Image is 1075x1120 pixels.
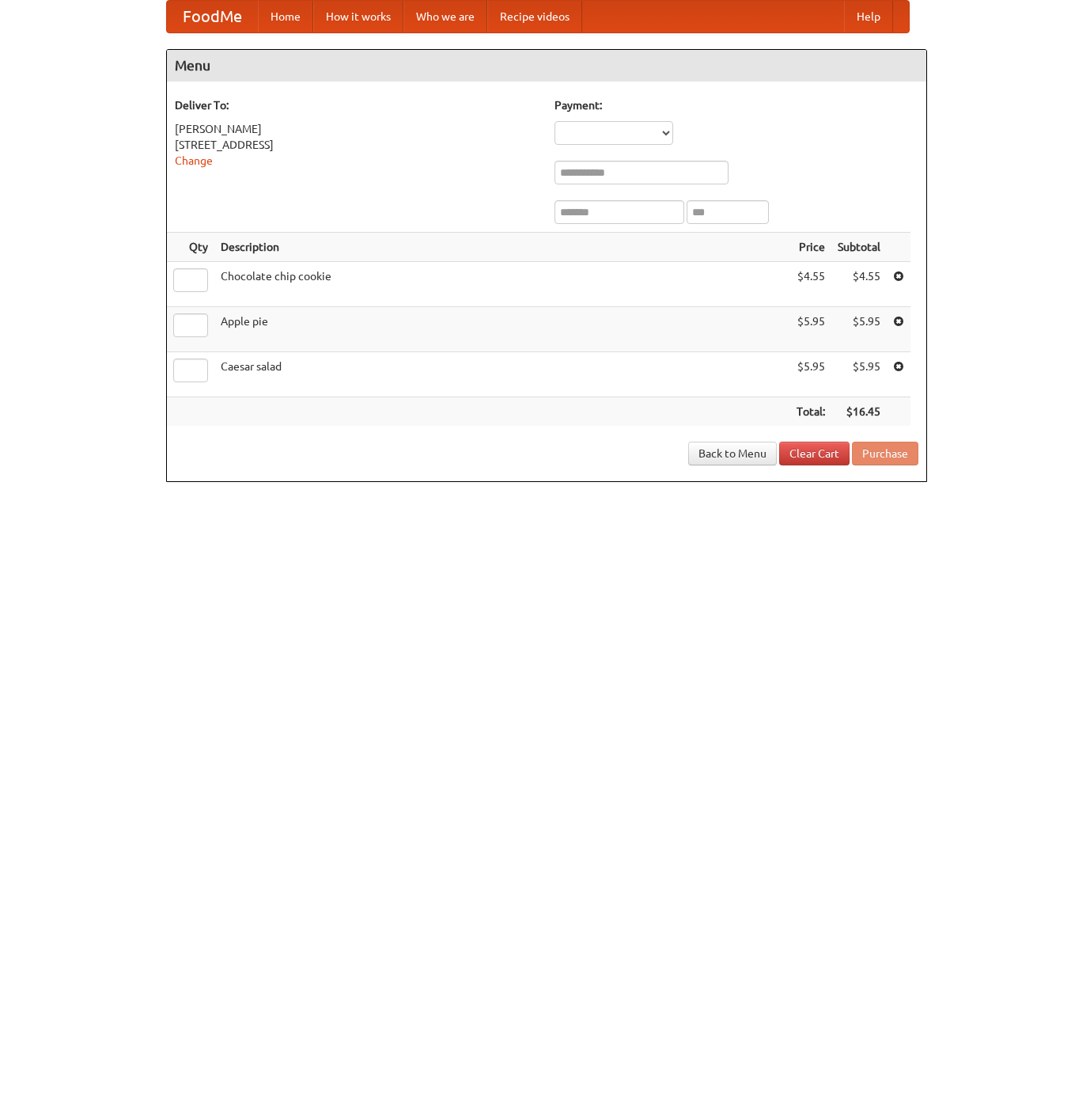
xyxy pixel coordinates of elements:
[167,233,214,262] th: Qty
[779,442,850,465] a: Clear Cart
[167,50,926,82] h4: Menu
[844,1,893,32] a: Help
[831,352,887,397] td: $5.95
[167,1,258,32] a: FoodMe
[175,97,539,113] h5: Deliver To:
[175,121,539,137] div: [PERSON_NAME]
[790,262,831,307] td: $4.55
[688,442,777,465] a: Back to Menu
[555,97,918,113] h5: Payment:
[831,307,887,352] td: $5.95
[790,233,831,262] th: Price
[852,442,918,465] button: Purchase
[831,233,887,262] th: Subtotal
[214,352,790,397] td: Caesar salad
[403,1,487,32] a: Who we are
[790,397,831,427] th: Total:
[831,262,887,307] td: $4.55
[487,1,582,32] a: Recipe videos
[175,154,213,167] a: Change
[175,137,539,153] div: [STREET_ADDRESS]
[790,352,831,397] td: $5.95
[790,307,831,352] td: $5.95
[214,233,790,262] th: Description
[214,307,790,352] td: Apple pie
[214,262,790,307] td: Chocolate chip cookie
[313,1,403,32] a: How it works
[831,397,887,427] th: $16.45
[258,1,313,32] a: Home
